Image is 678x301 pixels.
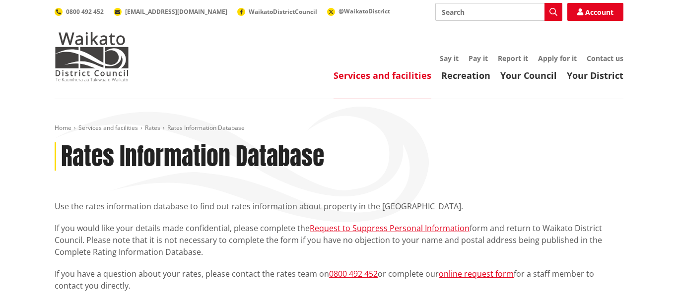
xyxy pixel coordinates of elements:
[55,7,104,16] a: 0800 492 452
[567,3,623,21] a: Account
[435,3,562,21] input: Search input
[55,123,71,132] a: Home
[500,69,557,81] a: Your Council
[237,7,317,16] a: WaikatoDistrictCouncil
[327,7,390,15] a: @WaikatoDistrict
[469,54,488,63] a: Pay it
[145,123,160,132] a: Rates
[441,69,490,81] a: Recreation
[329,268,378,279] a: 0800 492 452
[538,54,577,63] a: Apply for it
[249,7,317,16] span: WaikatoDistrictCouncil
[78,123,138,132] a: Services and facilities
[55,268,623,292] p: If you have a question about your rates, please contact the rates team on or complete our for a s...
[440,54,459,63] a: Say it
[310,223,470,234] a: Request to Suppress Personal Information
[439,268,514,279] a: online request form
[334,69,431,81] a: Services and facilities
[55,124,623,132] nav: breadcrumb
[567,69,623,81] a: Your District
[114,7,227,16] a: [EMAIL_ADDRESS][DOMAIN_NAME]
[498,54,528,63] a: Report it
[55,222,623,258] p: If you would like your details made confidential, please complete the form and return to Waikato ...
[339,7,390,15] span: @WaikatoDistrict
[66,7,104,16] span: 0800 492 452
[55,32,129,81] img: Waikato District Council - Te Kaunihera aa Takiwaa o Waikato
[587,54,623,63] a: Contact us
[167,123,245,132] span: Rates Information Database
[61,142,324,171] h1: Rates Information Database
[55,200,623,212] p: Use the rates information database to find out rates information about property in the [GEOGRAPHI...
[125,7,227,16] span: [EMAIL_ADDRESS][DOMAIN_NAME]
